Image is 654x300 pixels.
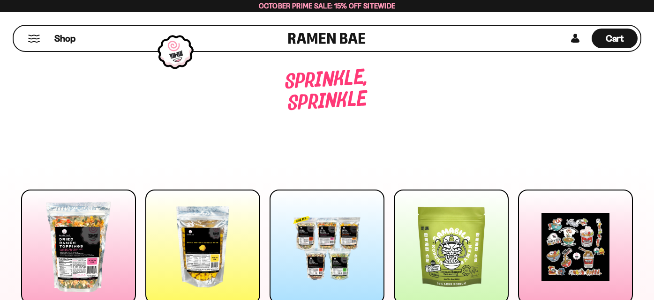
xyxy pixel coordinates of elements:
a: Shop [54,29,75,48]
span: Shop [54,32,75,45]
button: Mobile Menu Trigger [28,35,40,43]
span: October Prime Sale: 15% off Sitewide [259,1,396,10]
div: Cart [592,26,638,51]
span: Cart [606,33,624,44]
